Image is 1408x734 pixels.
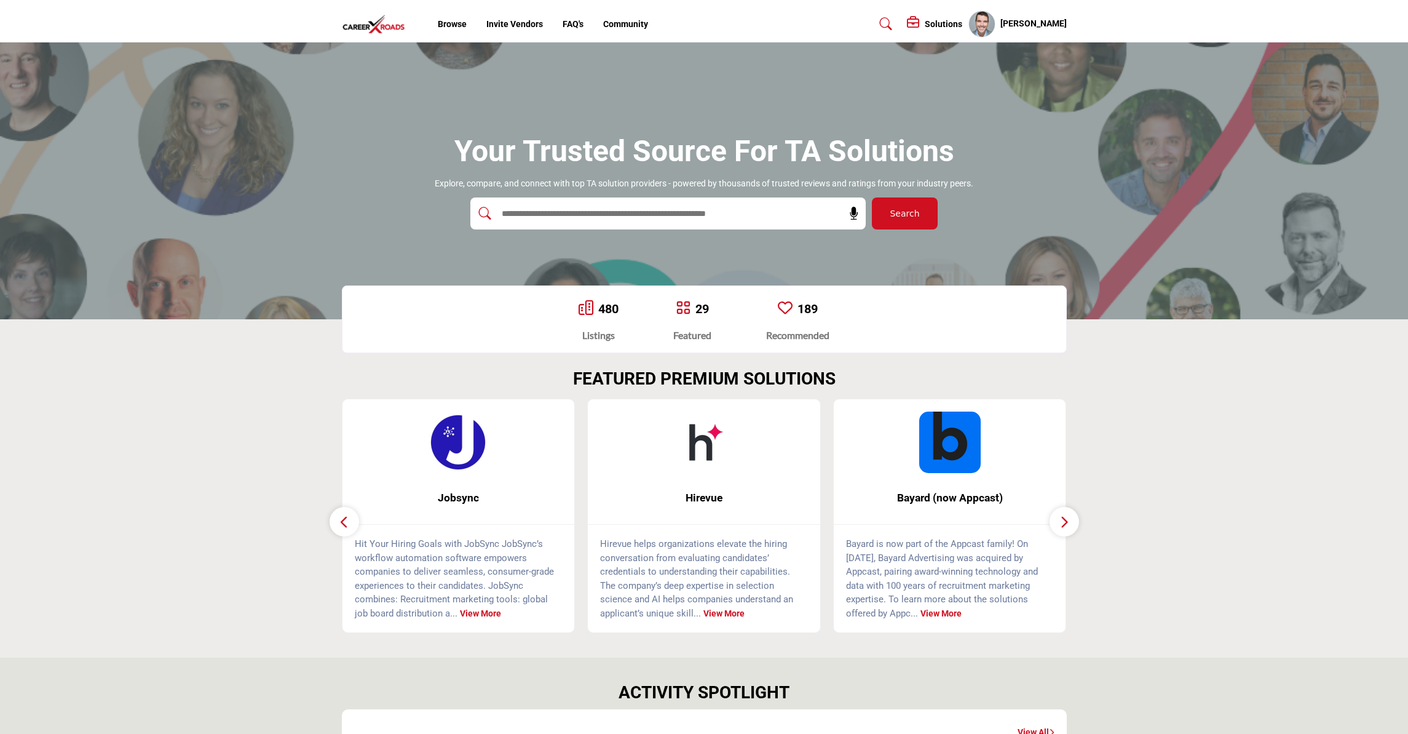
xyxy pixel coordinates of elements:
div: Featured [673,328,711,343]
img: Bayard (now Appcast) [919,412,981,473]
a: 189 [797,301,818,316]
div: Solutions [907,17,962,31]
span: Search [890,207,919,220]
a: Go to Featured [676,300,690,317]
div: Recommended [766,328,829,343]
a: FAQ's [563,19,583,29]
span: Bayard (now Appcast) [852,490,1048,506]
a: View More [703,608,745,618]
span: Jobsync [361,490,556,506]
a: View More [460,608,501,618]
h2: ACTIVITY SPOTLIGHT [619,682,789,703]
a: 29 [695,301,709,316]
span: ... [450,608,457,619]
b: Jobsync [361,482,556,514]
h5: Solutions [925,18,962,30]
img: Site Logo [342,14,412,34]
button: Search [872,197,938,229]
a: Browse [438,19,467,29]
a: Go to Recommended [778,300,793,317]
a: Community [603,19,648,29]
a: View More [920,608,962,618]
h5: [PERSON_NAME] [1000,18,1067,30]
img: Jobsync [427,412,489,473]
p: Explore, compare, and connect with top TA solution providers - powered by thousands of trusted re... [435,178,973,190]
p: Hirevue helps organizations elevate the hiring conversation from evaluating candidates’ credentia... [600,537,808,620]
b: Hirevue [606,482,802,514]
h1: Your Trusted Source for TA Solutions [454,132,954,170]
b: Bayard (now Appcast) [852,482,1048,514]
span: ... [911,608,918,619]
p: Bayard is now part of the Appcast family! On [DATE], Bayard Advertising was acquired by Appcast, ... [846,537,1054,620]
span: Hirevue [606,490,802,506]
a: Hirevue [588,482,820,514]
a: Jobsync [342,482,575,514]
a: 480 [598,301,619,316]
a: Invite Vendors [486,19,543,29]
span: ... [694,608,701,619]
img: Hirevue [673,412,735,473]
p: Hit Your Hiring Goals with JobSync JobSync’s workflow automation software empowers companies to d... [355,537,563,620]
div: Listings [579,328,619,343]
button: Show hide supplier dropdown [968,10,995,38]
a: Bayard (now Appcast) [834,482,1066,514]
h2: FEATURED PREMIUM SOLUTIONS [573,369,836,389]
a: Search [868,14,900,34]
